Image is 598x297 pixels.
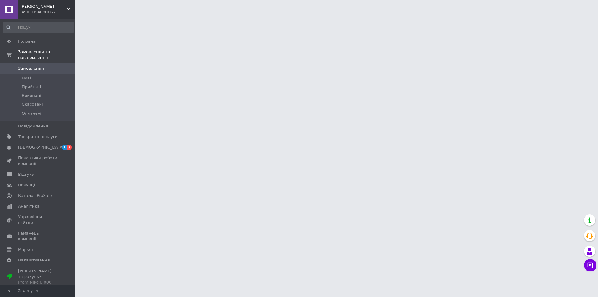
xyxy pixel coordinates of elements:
span: Покупці [18,182,35,188]
span: Виконані [22,93,41,98]
span: Міку Шоп [20,4,67,9]
input: Пошук [3,22,74,33]
span: Замовлення [18,66,44,71]
span: [DEMOGRAPHIC_DATA] [18,145,64,150]
span: [PERSON_NAME] та рахунки [18,268,58,285]
div: Ваш ID: 4080067 [20,9,75,15]
span: Товари та послуги [18,134,58,140]
span: Гаманець компанії [18,231,58,242]
div: Prom мікс 6 000 [18,280,58,285]
span: Налаштування [18,257,50,263]
span: Маркет [18,247,34,252]
span: Каталог ProSale [18,193,52,199]
span: 1 [62,145,67,150]
span: Повідомлення [18,123,48,129]
span: Аналітика [18,204,40,209]
span: 3 [67,145,72,150]
span: Управління сайтом [18,214,58,225]
span: Замовлення та повідомлення [18,49,75,60]
button: Чат з покупцем [584,259,596,271]
span: Відгуки [18,172,34,177]
span: Показники роботи компанії [18,155,58,166]
span: Головна [18,39,36,44]
span: Скасовані [22,102,43,107]
span: Нові [22,75,31,81]
span: Прийняті [22,84,41,90]
span: Оплачені [22,111,41,116]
